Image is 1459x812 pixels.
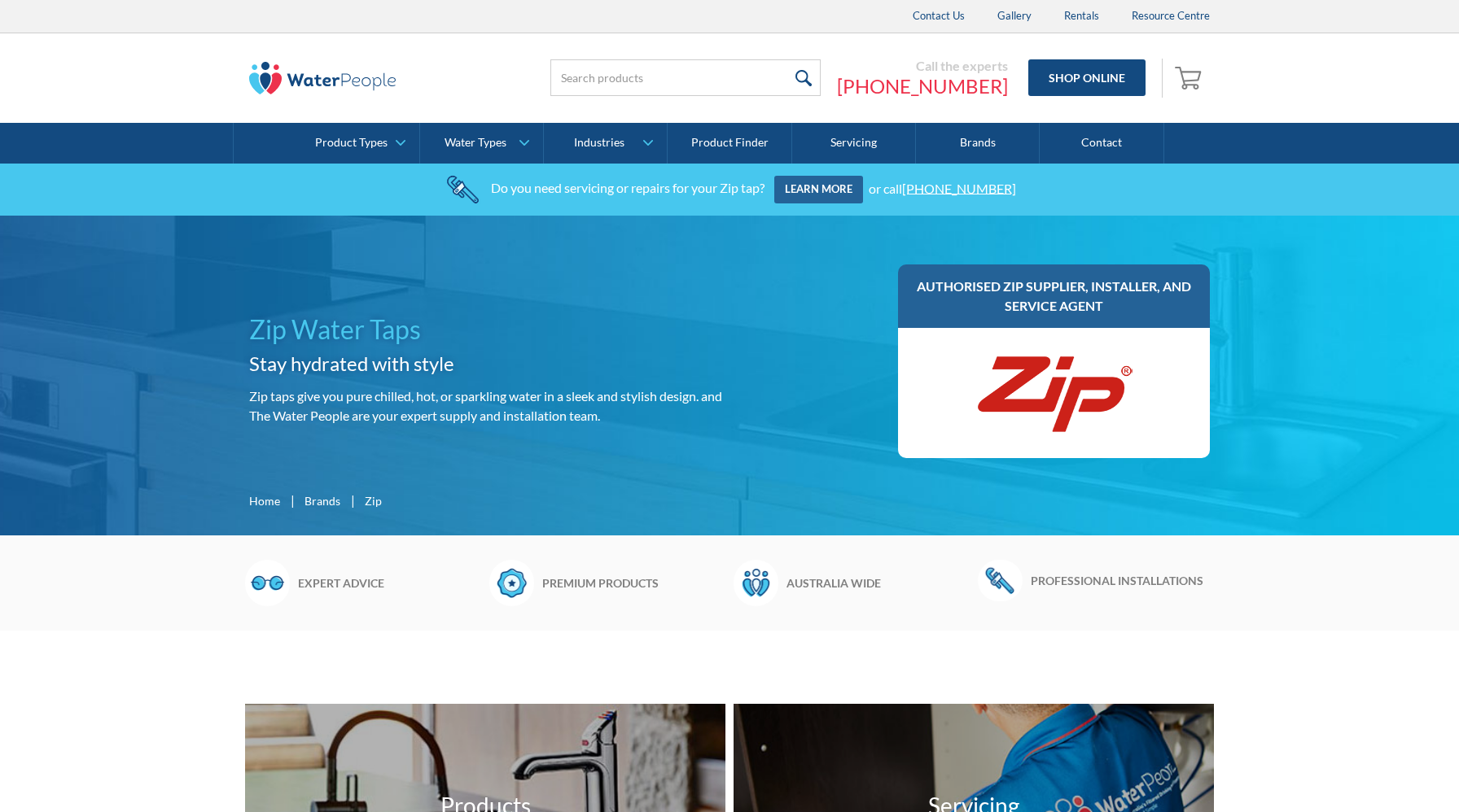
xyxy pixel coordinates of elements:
[550,59,821,96] input: Search products
[489,560,534,605] img: Badge
[1175,64,1206,90] img: shopping cart
[734,560,778,605] img: Waterpeople Symbol
[249,310,723,349] h1: Zip Water Taps
[902,180,1016,195] a: [PHONE_NUMBER]
[315,136,388,150] div: Product Types
[491,180,765,195] div: Do you need servicing or repairs for your Zip tap?
[1028,59,1146,96] a: Shop Online
[249,386,723,426] p: Zip taps give you pure chilled, hot, or sparkling water in a sleek and stylish design. and The Wa...
[542,574,725,592] h6: Premium products
[249,62,396,94] img: The Water People
[1040,123,1163,164] a: Contact
[288,491,296,510] div: |
[914,277,1194,316] h3: Authorised Zip supplier, installer, and service agent
[837,58,1008,74] div: Call the experts
[1031,572,1214,589] h6: Professional installations
[786,574,970,592] h6: Australia wide
[973,344,1136,442] img: Zip
[298,574,481,592] h6: Expert advice
[420,123,543,164] a: Water Types
[365,492,382,509] div: Zip
[305,492,340,509] a: Brands
[296,123,418,164] a: Product Types
[837,74,1008,98] a: [PHONE_NUMBER]
[916,123,1040,164] a: Brands
[668,123,791,164] a: Product Finder
[544,123,667,164] a: Industries
[1171,59,1210,98] a: Open empty cart
[869,180,1016,195] div: or call
[978,560,1023,600] img: Wrench
[792,123,916,164] a: Servicing
[249,349,723,378] h2: Stay hydrated with style
[445,136,506,150] div: Water Types
[348,491,357,510] div: |
[249,492,280,509] a: Home
[245,560,290,605] img: Glasses
[574,136,624,150] div: Industries
[774,176,863,203] a: Learn more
